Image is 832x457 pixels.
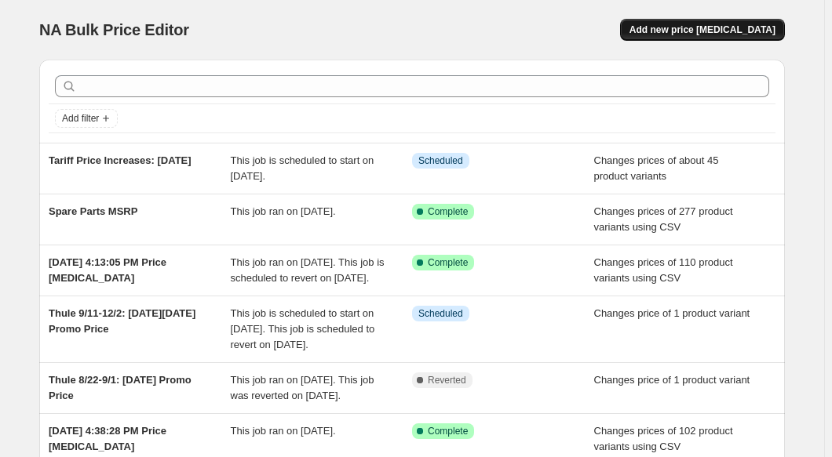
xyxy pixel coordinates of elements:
span: Changes prices of 277 product variants using CSV [594,205,733,233]
button: Add new price [MEDICAL_DATA] [620,19,785,41]
span: This job ran on [DATE]. [231,425,336,437]
span: Add new price [MEDICAL_DATA] [629,24,775,36]
span: This job ran on [DATE]. This job was reverted on [DATE]. [231,374,374,401]
span: This job ran on [DATE]. This job is scheduled to revert on [DATE]. [231,256,385,284]
span: Changes prices of about 45 product variants [594,154,719,182]
span: Scheduled [418,307,463,320]
span: Tariff Price Increases: [DATE] [49,154,192,166]
span: Spare Parts MSRP [49,205,137,217]
span: Complete [428,205,468,218]
span: [DATE] 4:38:28 PM Price [MEDICAL_DATA] [49,425,166,452]
span: Changes price of 1 product variant [594,374,750,386]
span: This job is scheduled to start on [DATE]. This job is scheduled to revert on [DATE]. [231,307,375,350]
span: Scheduled [418,154,463,167]
span: Thule 8/22-9/1: [DATE] Promo Price [49,374,192,401]
span: Changes prices of 110 product variants using CSV [594,256,733,284]
span: NA Bulk Price Editor [39,21,189,38]
span: Add filter [62,112,99,125]
span: Thule 9/11-12/2: [DATE][DATE] Promo Price [49,307,195,335]
span: This job is scheduled to start on [DATE]. [231,154,374,182]
span: Complete [428,425,468,437]
span: Changes prices of 102 product variants using CSV [594,425,733,452]
button: Add filter [55,109,118,128]
span: Changes price of 1 product variant [594,307,750,319]
span: [DATE] 4:13:05 PM Price [MEDICAL_DATA] [49,256,166,284]
span: This job ran on [DATE]. [231,205,336,217]
span: Reverted [428,374,466,386]
span: Complete [428,256,468,269]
